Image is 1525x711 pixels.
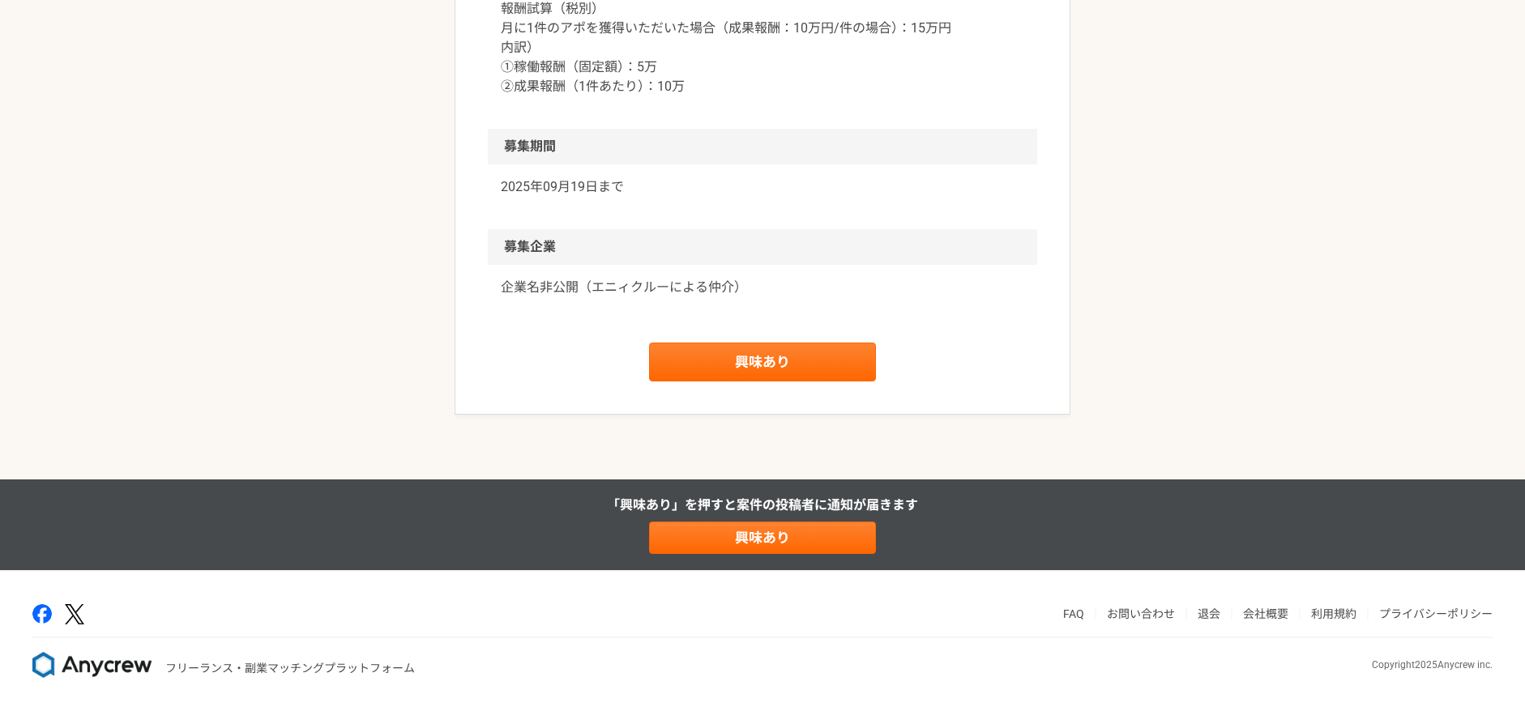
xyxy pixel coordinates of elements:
[1198,607,1220,620] a: 退会
[501,177,1024,197] p: 2025年09月19日まで
[32,652,152,678] img: 8DqYSo04kwAAAAASUVORK5CYII=
[1243,607,1288,620] a: 会社概要
[649,343,876,381] a: 興味あり
[65,604,84,624] img: x-391a3a86.png
[165,660,415,677] p: フリーランス・副業マッチングプラットフォーム
[649,522,876,554] a: 興味あり
[488,129,1037,164] h2: 募集期間
[1379,607,1493,620] a: プライバシーポリシー
[1063,607,1084,620] a: FAQ
[1311,607,1356,620] a: 利用規約
[488,229,1037,265] h2: 募集企業
[1107,607,1175,620] a: お問い合わせ
[1372,658,1493,672] p: Copyright 2025 Anycrew inc.
[607,496,918,515] p: 「興味あり」を押すと 案件の投稿者に通知が届きます
[32,604,52,624] img: facebook-2adfd474.png
[501,278,1024,297] a: 企業名非公開（エニィクルーによる仲介）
